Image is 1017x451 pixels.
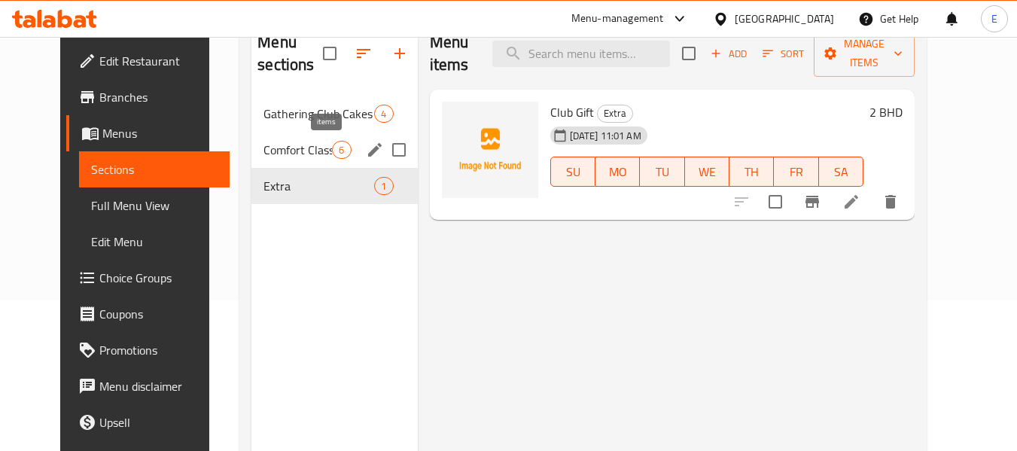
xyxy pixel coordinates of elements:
[382,35,418,72] button: Add section
[708,45,749,62] span: Add
[375,179,392,194] span: 1
[375,107,392,121] span: 4
[673,38,705,69] span: Select section
[646,161,678,183] span: TU
[753,42,814,66] span: Sort items
[66,368,230,404] a: Menu disclaimer
[263,105,374,123] span: Gathering Club Cakes
[774,157,818,187] button: FR
[819,157,863,187] button: SA
[492,41,670,67] input: search
[66,43,230,79] a: Edit Restaurant
[430,31,475,76] h2: Menu items
[99,52,218,70] span: Edit Restaurant
[99,341,218,359] span: Promotions
[735,11,834,27] div: [GEOGRAPHIC_DATA]
[66,115,230,151] a: Menus
[251,132,417,168] div: Comfort Classics6edit
[601,161,634,183] span: MO
[814,30,915,77] button: Manage items
[991,11,997,27] span: E
[794,184,830,220] button: Branch-specific-item
[763,45,804,62] span: Sort
[66,404,230,440] a: Upsell
[705,42,753,66] span: Add item
[842,193,860,211] a: Edit menu item
[99,88,218,106] span: Branches
[595,157,640,187] button: MO
[564,129,647,143] span: [DATE] 11:01 AM
[759,42,808,66] button: Sort
[374,177,393,195] div: items
[333,143,350,157] span: 6
[102,124,218,142] span: Menus
[550,157,595,187] button: SU
[251,168,417,204] div: Extra1
[99,269,218,287] span: Choice Groups
[251,90,417,210] nav: Menu sections
[557,161,589,183] span: SU
[705,42,753,66] button: Add
[257,31,322,76] h2: Menu sections
[91,197,218,215] span: Full Menu View
[91,160,218,178] span: Sections
[735,161,768,183] span: TH
[571,10,664,28] div: Menu-management
[760,186,791,218] span: Select to update
[825,161,857,183] span: SA
[314,38,346,69] span: Select all sections
[685,157,729,187] button: WE
[79,151,230,187] a: Sections
[99,413,218,431] span: Upsell
[251,96,417,132] div: Gathering Club Cakes4
[780,161,812,183] span: FR
[66,332,230,368] a: Promotions
[640,157,684,187] button: TU
[374,105,393,123] div: items
[598,105,632,122] span: Extra
[550,101,594,123] span: Club Gift
[442,102,538,198] img: Club Gift
[869,102,903,123] h6: 2 BHD
[66,260,230,296] a: Choice Groups
[872,184,909,220] button: delete
[99,377,218,395] span: Menu disclaimer
[597,105,633,123] div: Extra
[826,35,903,72] span: Manage items
[364,139,386,161] button: edit
[66,79,230,115] a: Branches
[99,305,218,323] span: Coupons
[66,296,230,332] a: Coupons
[729,157,774,187] button: TH
[691,161,723,183] span: WE
[79,187,230,224] a: Full Menu View
[263,141,332,159] span: Comfort Classics
[79,224,230,260] a: Edit Menu
[263,177,374,195] span: Extra
[346,35,382,72] span: Sort sections
[91,233,218,251] span: Edit Menu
